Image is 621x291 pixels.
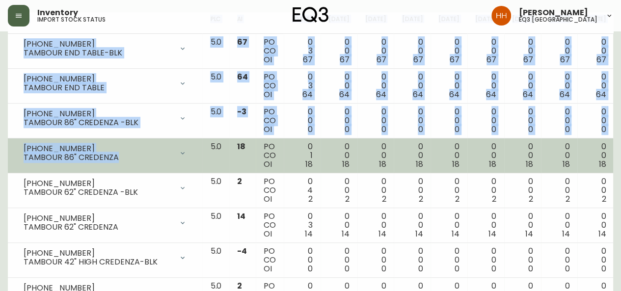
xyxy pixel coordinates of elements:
[491,263,496,274] span: 0
[379,159,386,170] span: 18
[202,138,229,173] td: 5.0
[529,193,533,205] span: 2
[305,228,313,239] span: 14
[438,107,459,134] div: 0 0
[562,228,569,239] span: 14
[415,228,423,239] span: 14
[339,89,350,100] span: 64
[438,38,459,64] div: 0 0
[413,54,423,65] span: 67
[328,38,350,64] div: 0 0
[292,212,313,238] div: 0 3
[16,38,194,59] div: [PHONE_NUMBER]TAMBOUR END TABLE-BLK
[345,193,350,205] span: 2
[16,107,194,129] div: [PHONE_NUMBER]TAMBOUR 86" CREDENZA -BLK
[264,177,276,204] div: PO CO
[512,142,533,169] div: 0 0
[264,228,272,239] span: OI
[585,73,606,99] div: 0 0
[560,54,569,65] span: 67
[402,177,423,204] div: 0 0
[526,159,533,170] span: 18
[202,243,229,278] td: 5.0
[402,212,423,238] div: 0 0
[549,142,570,169] div: 0 0
[512,177,533,204] div: 0 0
[24,249,173,258] div: [PHONE_NUMBER]
[415,159,423,170] span: 18
[237,141,245,152] span: 18
[376,89,386,100] span: 64
[24,109,173,118] div: [PHONE_NUMBER]
[24,144,173,153] div: [PHONE_NUMBER]
[452,159,459,170] span: 18
[264,159,272,170] span: OI
[377,54,386,65] span: 67
[512,38,533,64] div: 0 0
[365,212,386,238] div: 0 0
[475,247,496,273] div: 0 0
[264,54,272,65] span: OI
[601,263,606,274] span: 0
[475,73,496,99] div: 0 0
[292,177,313,204] div: 0 4
[342,159,350,170] span: 18
[565,263,569,274] span: 0
[24,179,173,188] div: [PHONE_NUMBER]
[525,228,533,239] span: 14
[438,142,459,169] div: 0 0
[475,177,496,204] div: 0 0
[452,228,459,239] span: 14
[475,142,496,169] div: 0 0
[24,214,173,223] div: [PHONE_NUMBER]
[455,124,459,135] span: 0
[585,107,606,134] div: 0 0
[449,89,459,100] span: 64
[365,107,386,134] div: 0 0
[438,73,459,99] div: 0 0
[24,40,173,49] div: [PHONE_NUMBER]
[292,142,313,169] div: 0 1
[486,89,496,100] span: 64
[559,89,569,100] span: 64
[24,49,173,57] div: TAMBOUR END TABLE-BLK
[16,212,194,234] div: [PHONE_NUMBER]TAMBOUR 62" CREDENZA
[24,188,173,197] div: TAMBOUR 62" CREDENZA -BLK
[599,159,606,170] span: 18
[308,193,313,205] span: 2
[293,7,329,23] img: logo
[342,228,350,239] span: 14
[596,54,606,65] span: 67
[305,159,313,170] span: 18
[438,212,459,238] div: 0 0
[345,263,350,274] span: 0
[549,177,570,204] div: 0 0
[37,9,78,17] span: Inventory
[308,124,313,135] span: 0
[328,247,350,273] div: 0 0
[328,73,350,99] div: 0 0
[264,89,272,100] span: OI
[264,263,272,274] span: OI
[303,54,313,65] span: 67
[365,73,386,99] div: 0 0
[418,193,423,205] span: 2
[202,34,229,69] td: 5.0
[264,107,276,134] div: PO CO
[565,124,569,135] span: 0
[488,228,496,239] span: 14
[585,212,606,238] div: 0 0
[264,212,276,238] div: PO CO
[596,89,606,100] span: 64
[585,247,606,273] div: 0 0
[202,173,229,208] td: 5.0
[237,176,242,187] span: 2
[602,193,606,205] span: 2
[328,212,350,238] div: 0 0
[237,211,245,222] span: 14
[549,247,570,273] div: 0 0
[24,223,173,232] div: TAMBOUR 62" CREDENZA
[585,142,606,169] div: 0 0
[202,208,229,243] td: 5.0
[24,258,173,266] div: TAMBOUR 42" HIGH CREDENZA-BLK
